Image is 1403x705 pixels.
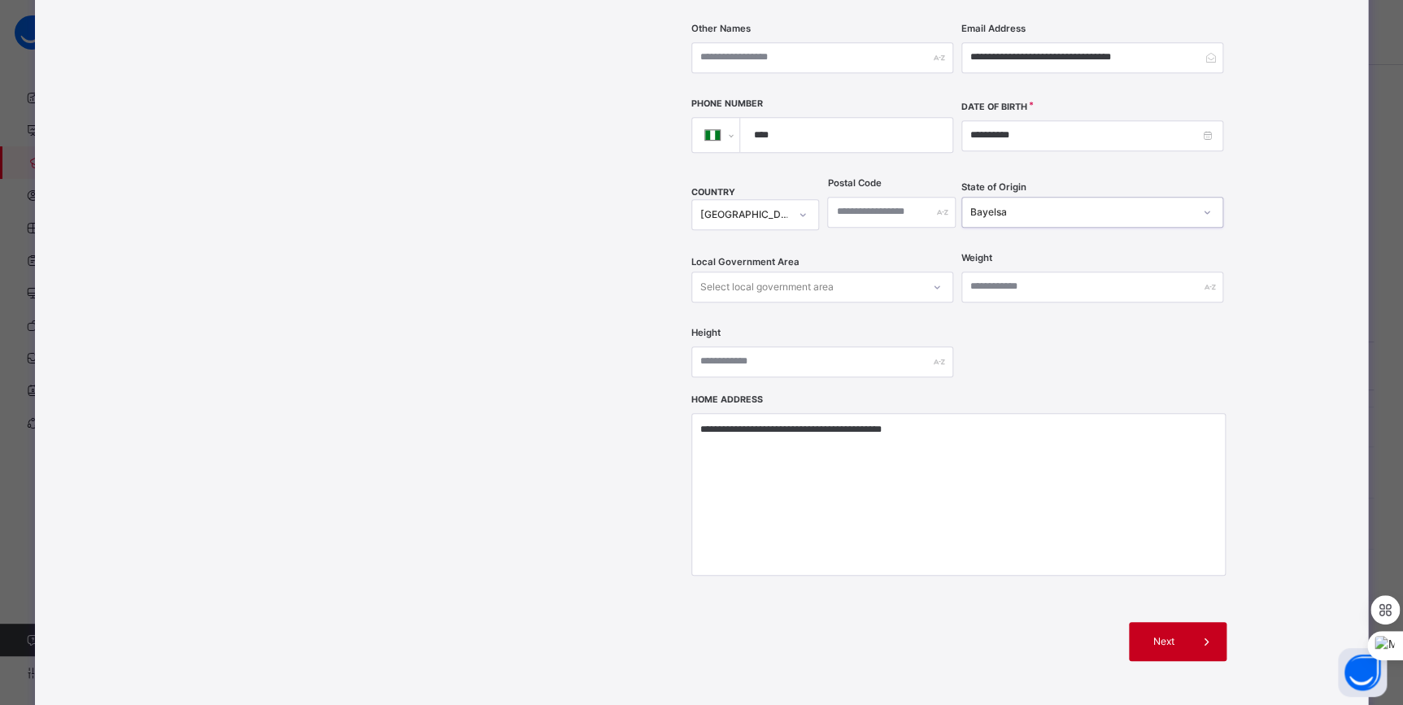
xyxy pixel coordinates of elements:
[827,176,881,190] label: Postal Code
[1141,634,1187,649] span: Next
[961,101,1027,114] label: Date of Birth
[1338,648,1387,697] button: Open asap
[961,251,992,265] label: Weight
[700,272,834,302] div: Select local government area
[961,22,1026,36] label: Email Address
[691,255,800,269] span: Local Government Area
[700,207,790,222] div: [GEOGRAPHIC_DATA]
[691,326,721,340] label: Height
[970,205,1193,220] div: Bayelsa
[691,394,763,407] label: Home Address
[961,181,1026,194] span: State of Origin
[691,22,751,36] label: Other Names
[691,98,763,111] label: Phone Number
[691,187,735,198] span: COUNTRY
